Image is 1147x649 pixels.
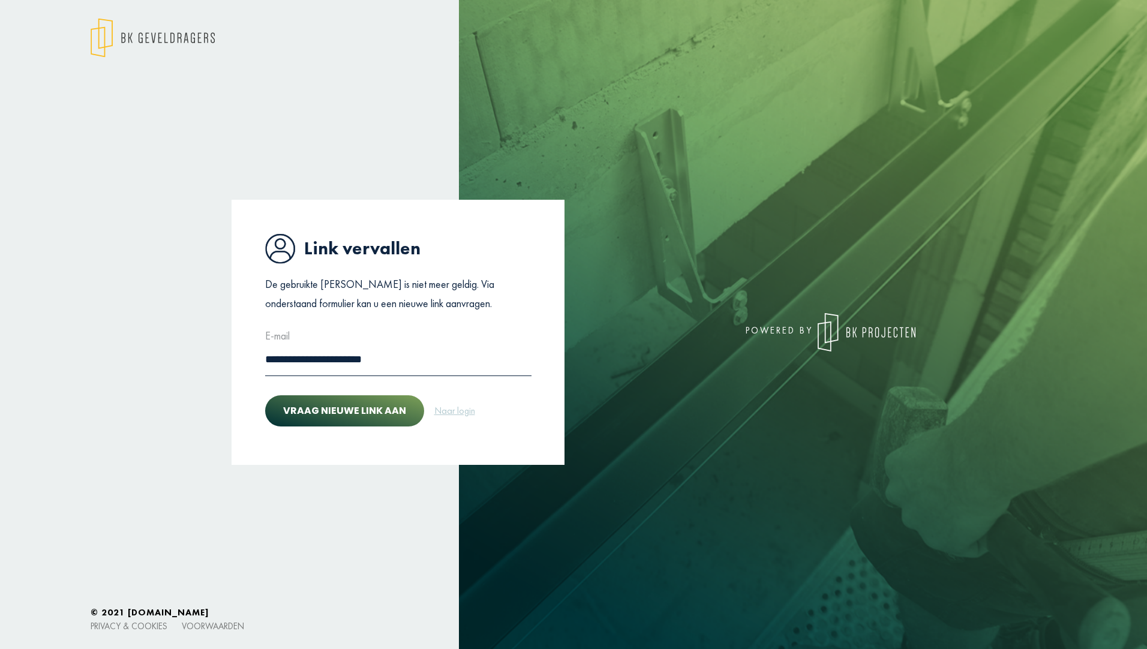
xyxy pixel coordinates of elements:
[265,395,424,426] button: Vraag nieuwe link aan
[91,18,215,58] img: logo
[182,620,244,632] a: Voorwaarden
[91,620,167,632] a: Privacy & cookies
[265,326,290,345] label: E-mail
[818,313,915,351] img: logo
[434,403,476,419] a: Naar login
[265,233,295,264] img: icon
[265,275,532,314] p: De gebruikte [PERSON_NAME] is niet meer geldig. Via onderstaand formulier kan u een nieuwe link a...
[265,233,532,264] h1: Link vervallen
[91,607,1056,618] h6: © 2021 [DOMAIN_NAME]
[582,313,915,351] div: powered by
